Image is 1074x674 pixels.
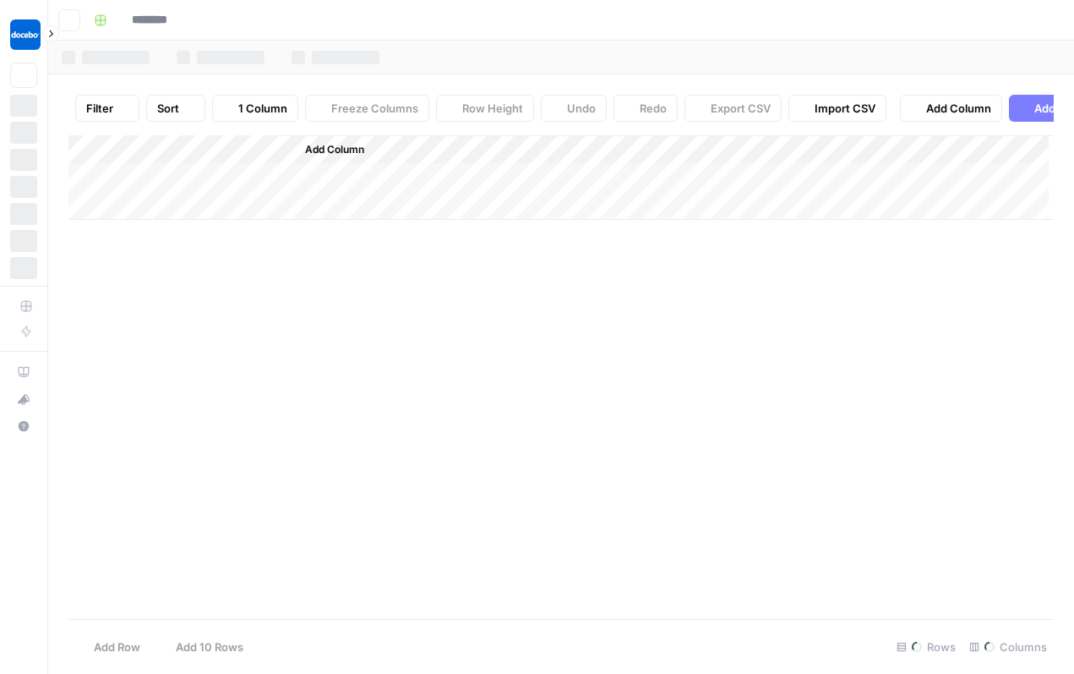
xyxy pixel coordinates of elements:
[788,95,886,122] button: Import CSV
[305,142,364,157] span: Add Column
[150,633,254,660] button: Add 10 Rows
[815,100,875,117] span: Import CSV
[86,100,113,117] span: Filter
[75,95,139,122] button: Filter
[567,100,596,117] span: Undo
[711,100,771,117] span: Export CSV
[541,95,607,122] button: Undo
[157,100,179,117] span: Sort
[10,386,37,413] button: What's new?
[10,359,37,386] a: AirOps Academy
[926,100,991,117] span: Add Column
[94,638,140,655] span: Add Row
[10,413,37,440] button: Help + Support
[305,95,429,122] button: Freeze Columns
[212,95,298,122] button: 1 Column
[146,95,205,122] button: Sort
[436,95,534,122] button: Row Height
[238,100,287,117] span: 1 Column
[900,95,1002,122] button: Add Column
[462,100,523,117] span: Row Height
[684,95,782,122] button: Export CSV
[11,386,36,412] div: What's new?
[890,633,962,660] div: Rows
[640,100,667,117] span: Redo
[68,633,150,660] button: Add Row
[613,95,678,122] button: Redo
[962,633,1054,660] div: Columns
[283,139,371,161] button: Add Column
[331,100,418,117] span: Freeze Columns
[10,19,41,50] img: Docebo Logo
[10,14,37,56] button: Workspace: Docebo
[176,638,243,655] span: Add 10 Rows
